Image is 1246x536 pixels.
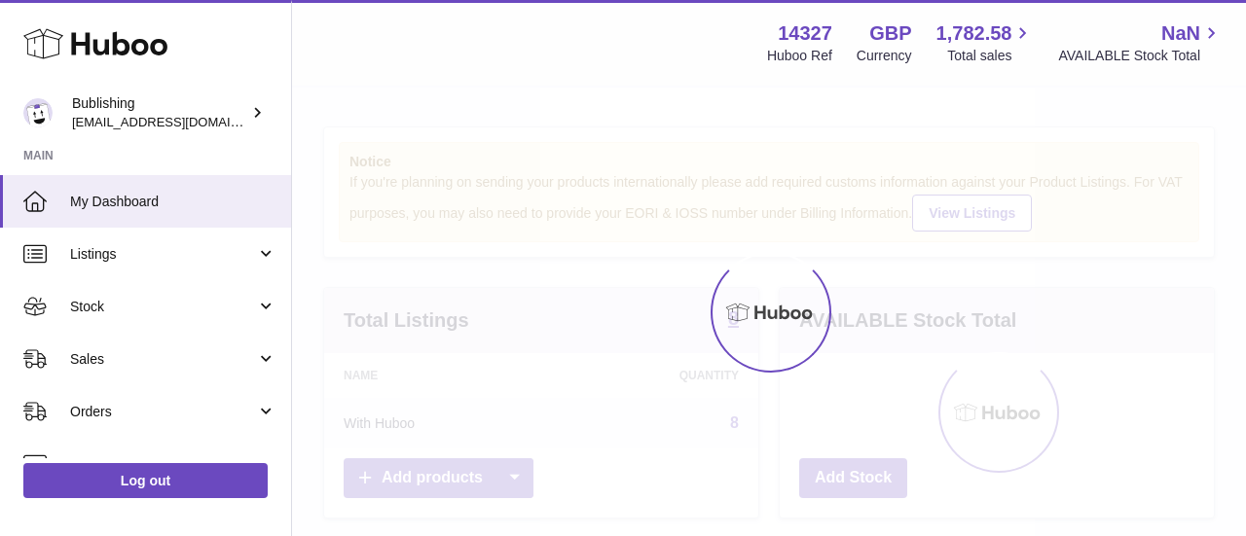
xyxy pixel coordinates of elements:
span: Usage [70,455,276,474]
span: My Dashboard [70,193,276,211]
a: NaN AVAILABLE Stock Total [1058,20,1223,65]
span: [EMAIL_ADDRESS][DOMAIN_NAME] [72,114,286,129]
span: Sales [70,350,256,369]
strong: 14327 [778,20,832,47]
a: Log out [23,463,268,498]
span: Total sales [947,47,1034,65]
img: internalAdmin-14327@internal.huboo.com [23,98,53,127]
span: NaN [1161,20,1200,47]
div: Bublishing [72,94,247,131]
a: 1,782.58 Total sales [936,20,1035,65]
span: Orders [70,403,256,421]
div: Huboo Ref [767,47,832,65]
span: 1,782.58 [936,20,1012,47]
strong: GBP [869,20,911,47]
span: AVAILABLE Stock Total [1058,47,1223,65]
span: Stock [70,298,256,316]
span: Listings [70,245,256,264]
div: Currency [857,47,912,65]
